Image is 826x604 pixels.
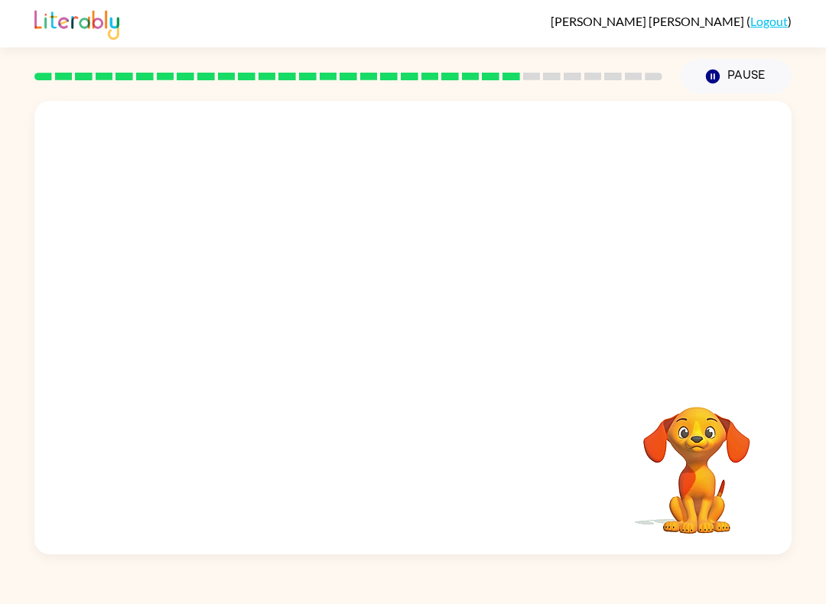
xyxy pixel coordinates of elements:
[34,6,119,40] img: Literably
[551,14,746,28] span: [PERSON_NAME] [PERSON_NAME]
[681,59,792,94] button: Pause
[620,383,773,536] video: Your browser must support playing .mp4 files to use Literably. Please try using another browser.
[750,14,788,28] a: Logout
[551,14,792,28] div: ( )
